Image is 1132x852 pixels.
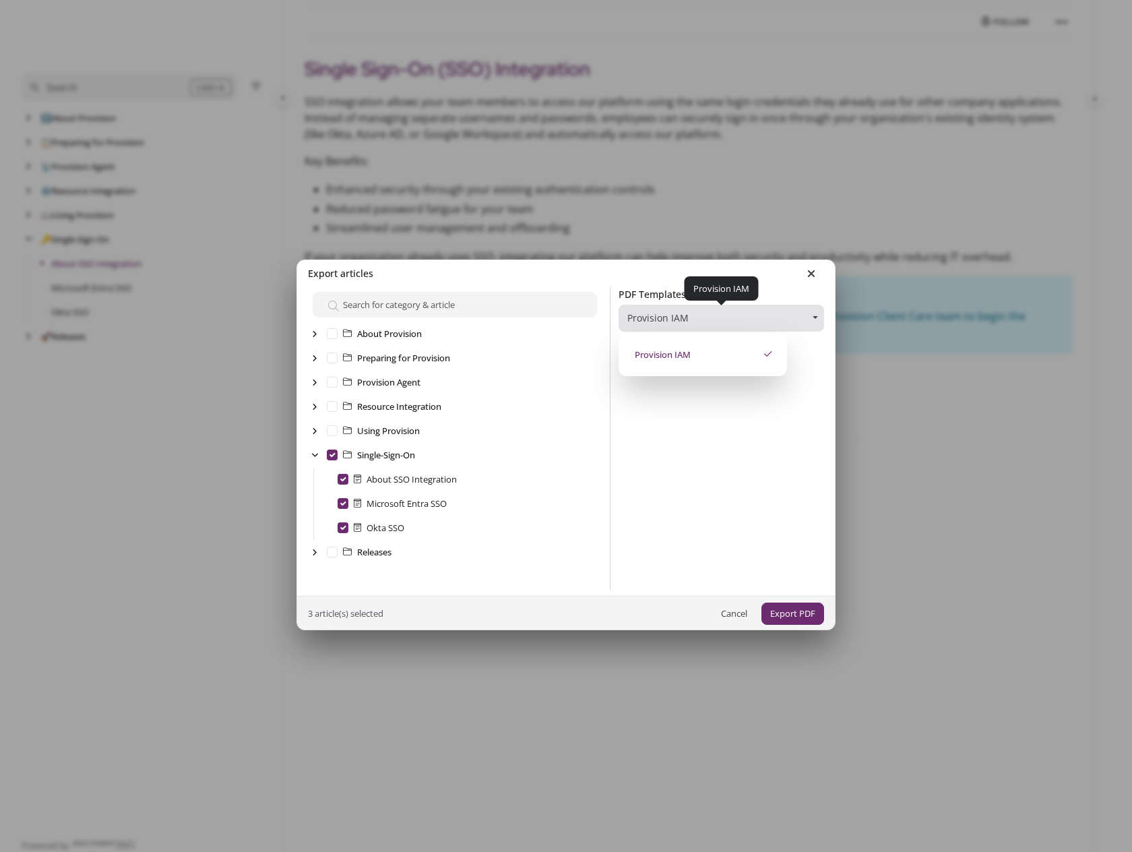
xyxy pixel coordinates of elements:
button: Export PDF [761,603,824,625]
div: arrow [308,377,321,390]
span: Export articles [308,266,373,281]
div: arrow [308,547,321,559]
div: 3 article(s) selected [308,607,383,620]
div: arrow [308,425,321,438]
button: Cancel [712,603,756,625]
label: Single-Sign-On [357,448,415,462]
div: Provision IAM [635,348,691,361]
div: arrow [308,328,321,341]
input: Search for category & article [312,291,598,318]
label: Provision Agent [357,375,420,389]
label: Okta SSO [367,521,404,535]
div: Provision IAM [684,276,758,301]
div: PDF Templates [619,287,824,302]
label: About SSO Integration [367,473,457,486]
div: arrow [308,353,321,365]
div: Provision IAM [619,333,787,376]
label: Preparing for Provision [357,351,450,365]
div: arrow [308,450,321,462]
label: Resource Integration [357,400,441,413]
label: Using Provision [357,424,420,437]
label: Microsoft Entra SSO [367,497,447,510]
button: Provision IAM [624,341,782,368]
label: About Provision [357,327,422,340]
button: Provision IAM [619,305,824,332]
div: arrow [308,401,321,414]
label: Releases [357,545,391,559]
